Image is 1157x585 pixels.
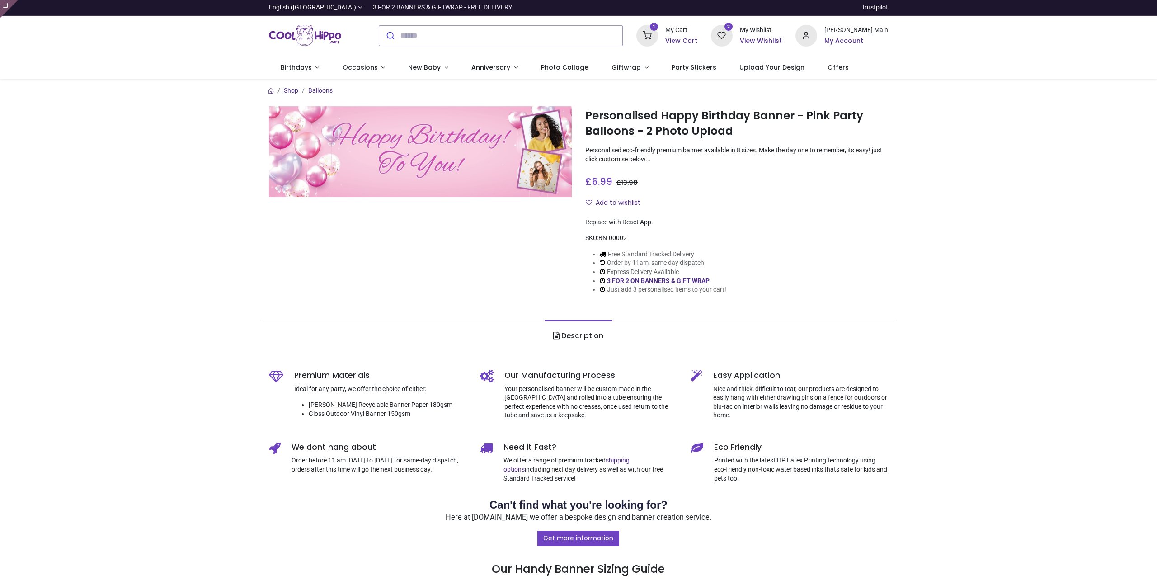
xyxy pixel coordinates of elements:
div: Replace with React App. [585,218,888,227]
span: Birthdays [281,63,312,72]
a: View Wishlist [740,37,782,46]
li: Just add 3 personalised items to your cart! [600,285,726,294]
li: Gloss Outdoor Vinyl Banner 150gsm [309,410,466,419]
sup: 1 [650,23,658,31]
li: Order by 11am, same day dispatch [600,259,726,268]
a: Shop [284,87,298,94]
span: Giftwrap [611,63,641,72]
p: Ideal for any party, we offer the choice of either: [294,385,466,394]
a: My Account [824,37,888,46]
h5: Our Manufacturing Process [504,370,677,381]
p: Printed with the latest HP Latex Printing technology using eco-friendly non-toxic water based ink... [714,456,888,483]
a: Giftwrap [600,56,660,80]
a: English ([GEOGRAPHIC_DATA]) [269,3,362,12]
div: 3 FOR 2 BANNERS & GIFTWRAP - FREE DELIVERY [373,3,512,12]
img: Cool Hippo [269,23,341,48]
span: 13.98 [621,178,638,187]
span: Photo Collage [541,63,588,72]
p: We offer a range of premium tracked including next day delivery as well as with our free Standard... [503,456,677,483]
div: My Wishlist [740,26,782,35]
i: Add to wishlist [586,199,592,206]
a: 1 [636,31,658,38]
a: Description [545,320,612,352]
p: Personalised eco-friendly premium banner available in 8 sizes. Make the day one to remember, its ... [585,146,888,164]
span: £ [585,175,612,188]
a: Trustpilot [861,3,888,12]
h3: Our Handy Banner Sizing Guide [269,530,888,577]
li: Free Standard Tracked Delivery [600,250,726,259]
span: Upload Your Design [739,63,804,72]
h1: Personalised Happy Birthday Banner - Pink Party Balloons - 2 Photo Upload [585,108,888,139]
h5: Need it Fast? [503,442,677,453]
a: Get more information [537,531,619,546]
img: Personalised Happy Birthday Banner - Pink Party Balloons - 2 Photo Upload [269,106,572,197]
p: Here at [DOMAIN_NAME] we offer a bespoke design and banner creation service. [269,513,888,523]
a: View Cart [665,37,697,46]
span: New Baby [408,63,441,72]
span: 6.99 [592,175,612,188]
span: Occasions [343,63,378,72]
div: My Cart [665,26,697,35]
a: Logo of Cool Hippo [269,23,341,48]
p: Nice and thick, difficult to tear, our products are designed to easily hang with either drawing p... [713,385,888,420]
p: Order before 11 am [DATE] to [DATE] for same-day dispatch, orders after this time will go the nex... [292,456,466,474]
span: BN-00002 [598,234,627,241]
a: Anniversary [460,56,529,80]
p: Your personalised banner will be custom made in the [GEOGRAPHIC_DATA] and rolled into a tube ensu... [504,385,677,420]
li: [PERSON_NAME] Recyclable Banner Paper 180gsm [309,401,466,410]
span: Offers [828,63,849,72]
h5: Easy Application [713,370,888,381]
button: Add to wishlistAdd to wishlist [585,195,648,211]
div: [PERSON_NAME] Main [824,26,888,35]
h5: We dont hang about [292,442,466,453]
div: SKU: [585,234,888,243]
h2: Can't find what you're looking for? [269,497,888,513]
h5: Eco Friendly [714,442,888,453]
h5: Premium Materials [294,370,466,381]
span: £ [616,178,638,187]
a: 2 [711,31,733,38]
a: Occasions [331,56,397,80]
a: 3 FOR 2 ON BANNERS & GIFT WRAP [607,277,710,284]
a: New Baby [397,56,460,80]
span: Party Stickers [672,63,716,72]
a: Birthdays [269,56,331,80]
button: Submit [379,26,400,46]
li: Express Delivery Available [600,268,726,277]
sup: 2 [724,23,733,31]
a: Balloons [308,87,333,94]
span: Anniversary [471,63,510,72]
